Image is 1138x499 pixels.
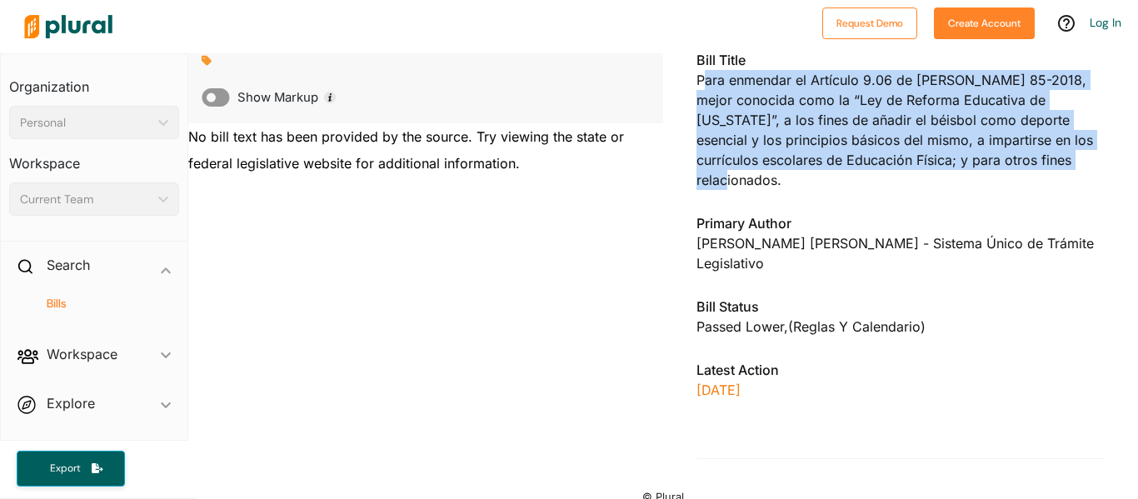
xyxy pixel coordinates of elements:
h3: Bill Title [696,50,1105,70]
button: Create Account [934,7,1035,39]
h3: Primary Author [696,213,1105,233]
h3: Latest Action [696,360,1105,380]
div: Add tags [202,48,212,73]
a: Request Demo [822,13,917,31]
span: Export [38,462,92,476]
h3: Workspace [9,139,179,176]
div: No bill text has been provided by the source. Try viewing the state or federal legislative websit... [188,123,663,177]
p: [DATE] [696,380,1105,400]
div: Personal [20,114,152,132]
div: Passed Lower , ( ) [696,317,1105,337]
h2: Search [47,256,90,274]
span: Show Markup [229,88,318,107]
h3: Bill Status [696,297,1105,317]
div: [PERSON_NAME] [PERSON_NAME] - Sistema Único de Trámite Legislativo [696,233,1105,273]
div: Tooltip anchor [322,90,337,105]
div: Current Team [20,191,152,208]
button: Export [17,451,125,487]
a: Create Account [934,13,1035,31]
a: Log In [1090,15,1121,30]
a: Bills [26,296,171,312]
div: Para enmendar el Artículo 9.06 de [PERSON_NAME] 85-2018, mejor conocida como la “Ley de Reforma E... [696,50,1105,200]
span: Reglas y Calendario [793,318,921,335]
h3: Organization [9,62,179,99]
button: Request Demo [822,7,917,39]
